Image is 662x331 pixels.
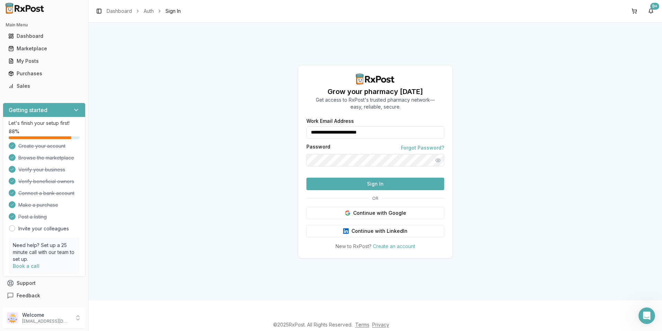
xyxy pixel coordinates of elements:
div: Sales [8,83,80,90]
a: Create an account [373,243,415,249]
iframe: Intercom live chat [638,307,655,324]
img: LinkedIn [343,228,349,234]
button: Sales [3,80,86,92]
button: Dashboard [3,31,86,42]
img: Google [345,210,350,216]
a: Dashboard [6,30,83,42]
button: My Posts [3,56,86,67]
p: Get access to RxPost's trusted pharmacy network— easy, reliable, secure. [316,96,435,110]
button: Feedback [3,289,86,302]
a: Dashboard [107,8,132,15]
button: Show password [432,154,444,167]
div: 9+ [650,3,659,10]
img: RxPost Logo [3,3,47,14]
a: Privacy [372,322,389,328]
a: Purchases [6,67,83,80]
label: Work Email Address [306,119,444,124]
p: Welcome [22,312,70,319]
a: Auth [144,8,154,15]
h3: Getting started [9,106,47,114]
a: Book a call [13,263,39,269]
div: My Posts [8,58,80,65]
label: Password [306,144,330,151]
a: Invite your colleagues [18,225,69,232]
button: Continue with LinkedIn [306,225,444,237]
span: Sign In [165,8,181,15]
button: 9+ [645,6,656,17]
span: OR [369,196,381,201]
h1: Grow your pharmacy [DATE] [316,87,435,96]
a: Terms [355,322,369,328]
a: My Posts [6,55,83,67]
p: [EMAIL_ADDRESS][DOMAIN_NAME] [22,319,70,324]
span: Connect a bank account [18,190,74,197]
h2: Main Menu [6,22,83,28]
div: Dashboard [8,33,80,40]
button: Support [3,277,86,289]
span: Create your account [18,143,65,150]
span: Browse the marketplace [18,154,74,161]
button: Sign In [306,178,444,190]
span: Make a purchase [18,202,58,209]
button: Continue with Google [306,207,444,219]
nav: breadcrumb [107,8,181,15]
span: New to RxPost? [336,243,372,249]
a: Sales [6,80,83,92]
div: Marketplace [8,45,80,52]
span: Post a listing [18,213,47,220]
button: Marketplace [3,43,86,54]
span: Verify your business [18,166,65,173]
button: Purchases [3,68,86,79]
a: Forgot Password? [401,144,444,151]
img: User avatar [7,312,18,323]
a: Marketplace [6,42,83,55]
p: Let's finish your setup first! [9,120,80,127]
img: RxPost Logo [353,74,397,85]
span: Verify beneficial owners [18,178,74,185]
p: Need help? Set up a 25 minute call with our team to set up. [13,242,75,263]
span: 88 % [9,128,19,135]
span: Feedback [17,292,40,299]
div: Purchases [8,70,80,77]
